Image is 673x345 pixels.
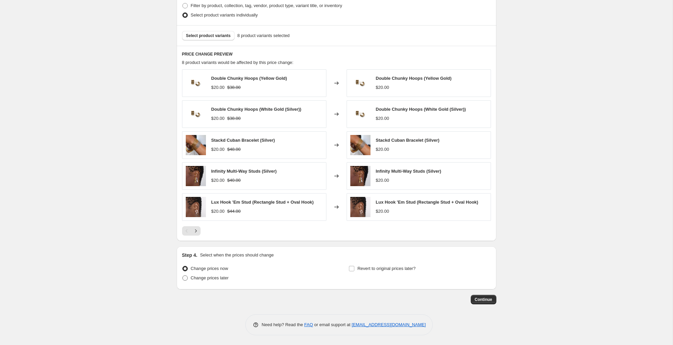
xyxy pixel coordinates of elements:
[304,322,313,327] a: FAQ
[376,138,439,143] span: Stackd Cuban Bracelet (Silver)
[211,115,225,122] div: $20.00
[211,107,302,112] span: Double Chunky Hoops (White Gold (Silver))
[376,84,389,91] div: $20.00
[186,197,206,217] img: FullSizeRender_383431ac-9232-4590-ae39-5998060254b4_80x.jpg
[191,3,342,8] span: Filter by product, collection, tag, vendor, product type, variant title, or inventory
[211,200,314,205] span: Lux Hook 'Em Stud (Rectangle Stud + Oval Hook)
[211,76,287,81] span: Double Chunky Hoops (Yellow Gold)
[227,177,241,184] strike: $40.00
[211,208,225,215] div: $20.00
[200,252,274,258] p: Select when the prices should change
[350,104,370,124] img: GiGProduct20230522_80x.jpg
[191,12,258,18] span: Select product variants individually
[475,297,492,302] span: Continue
[182,51,491,57] h6: PRICE CHANGE PREVIEW
[191,266,228,271] span: Change prices now
[350,73,370,93] img: GiGProduct20230522_80x.jpg
[350,166,370,186] img: 4424EC80-02C4-4D5C-BC24-6546578F659F_80x.jpg
[227,115,241,122] strike: $38.00
[211,84,225,91] div: $20.00
[471,295,496,304] button: Continue
[191,275,229,280] span: Change prices later
[376,115,389,122] div: $20.00
[182,60,293,65] span: 8 product variants would be affected by this price change:
[350,135,370,155] img: E82B4C34-B468-40D5-9E14-21FD1325EA6F_80x.jpg
[186,166,206,186] img: 4424EC80-02C4-4D5C-BC24-6546578F659F_80x.jpg
[211,138,275,143] span: Stackd Cuban Bracelet (Silver)
[313,322,352,327] span: or email support at
[227,146,241,153] strike: $48.00
[376,169,441,174] span: Infinity Multi-Way Studs (Silver)
[186,104,206,124] img: GiGProduct20230522_80x.jpg
[376,177,389,184] div: $20.00
[186,73,206,93] img: GiGProduct20230522_80x.jpg
[182,31,235,40] button: Select product variants
[191,226,201,236] button: Next
[376,76,452,81] span: Double Chunky Hoops (Yellow Gold)
[227,208,241,215] strike: $44.00
[237,32,289,39] span: 8 product variants selected
[262,322,305,327] span: Need help? Read the
[376,146,389,153] div: $20.00
[186,33,231,38] span: Select product variants
[211,177,225,184] div: $20.00
[352,322,426,327] a: [EMAIL_ADDRESS][DOMAIN_NAME]
[211,169,277,174] span: Infinity Multi-Way Studs (Silver)
[182,226,201,236] nav: Pagination
[376,208,389,215] div: $20.00
[350,197,370,217] img: FullSizeRender_383431ac-9232-4590-ae39-5998060254b4_80x.jpg
[182,252,198,258] h2: Step 4.
[376,200,479,205] span: Lux Hook 'Em Stud (Rectangle Stud + Oval Hook)
[357,266,416,271] span: Revert to original prices later?
[186,135,206,155] img: E82B4C34-B468-40D5-9E14-21FD1325EA6F_80x.jpg
[227,84,241,91] strike: $38.00
[211,146,225,153] div: $20.00
[376,107,466,112] span: Double Chunky Hoops (White Gold (Silver))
